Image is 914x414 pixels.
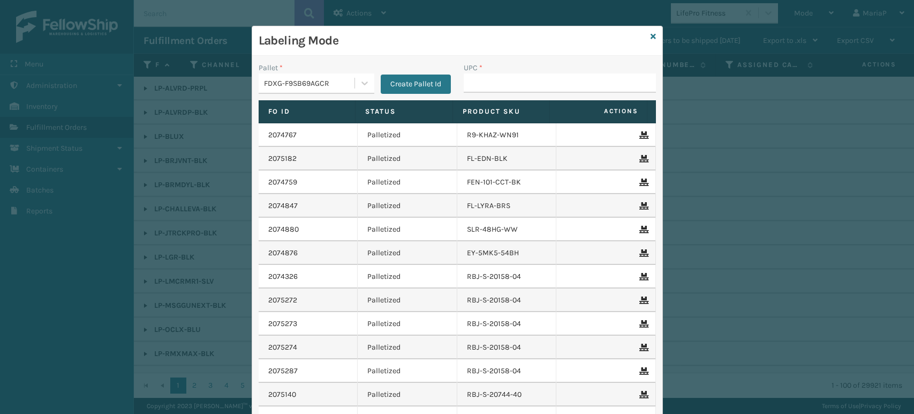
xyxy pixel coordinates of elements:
td: RBJ-S-20744-40 [457,383,557,406]
a: 2074876 [268,248,298,258]
i: Remove From Pallet [639,344,646,351]
div: FDXG-F9SB69AGCR [264,78,356,89]
td: Palletized [358,123,457,147]
td: Palletized [358,194,457,218]
a: 2074880 [268,224,299,235]
i: Remove From Pallet [639,155,646,162]
label: Fo Id [268,107,346,116]
a: 2074759 [268,177,297,188]
td: FEN-101-CCT-BK [457,171,557,194]
td: RBJ-S-20158-04 [457,359,557,383]
td: Palletized [358,359,457,383]
a: 2074847 [268,201,298,211]
td: EY-5MK5-54BH [457,241,557,265]
td: RBJ-S-20158-04 [457,289,557,312]
td: Palletized [358,336,457,359]
i: Remove From Pallet [639,320,646,328]
td: Palletized [358,383,457,406]
td: Palletized [358,147,457,171]
i: Remove From Pallet [639,367,646,375]
i: Remove From Pallet [639,226,646,233]
a: 2074767 [268,130,297,141]
i: Remove From Pallet [639,249,646,257]
a: 2075140 [268,389,296,400]
td: FL-EDN-BLK [457,147,557,171]
button: Create Pallet Id [381,75,451,94]
a: 2075287 [268,366,298,376]
td: Palletized [358,171,457,194]
h3: Labeling Mode [259,33,646,49]
label: Status [365,107,443,116]
label: Product SKU [463,107,540,116]
a: 2074326 [268,271,298,282]
i: Remove From Pallet [639,179,646,186]
label: UPC [464,62,482,73]
td: Palletized [358,265,457,289]
td: RBJ-S-20158-04 [457,265,557,289]
td: Palletized [358,218,457,241]
i: Remove From Pallet [639,391,646,398]
i: Remove From Pallet [639,273,646,280]
td: Palletized [358,289,457,312]
a: 2075272 [268,295,297,306]
td: R9-KHAZ-WN91 [457,123,557,147]
td: Palletized [358,312,457,336]
a: 2075274 [268,342,297,353]
td: RBJ-S-20158-04 [457,336,557,359]
a: 2075182 [268,153,297,164]
td: Palletized [358,241,457,265]
i: Remove From Pallet [639,131,646,139]
span: Actions [553,102,645,120]
i: Remove From Pallet [639,202,646,210]
td: SLR-48HG-WW [457,218,557,241]
td: RBJ-S-20158-04 [457,312,557,336]
a: 2075273 [268,319,297,329]
i: Remove From Pallet [639,297,646,304]
label: Pallet [259,62,283,73]
td: FL-LYRA-BRS [457,194,557,218]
